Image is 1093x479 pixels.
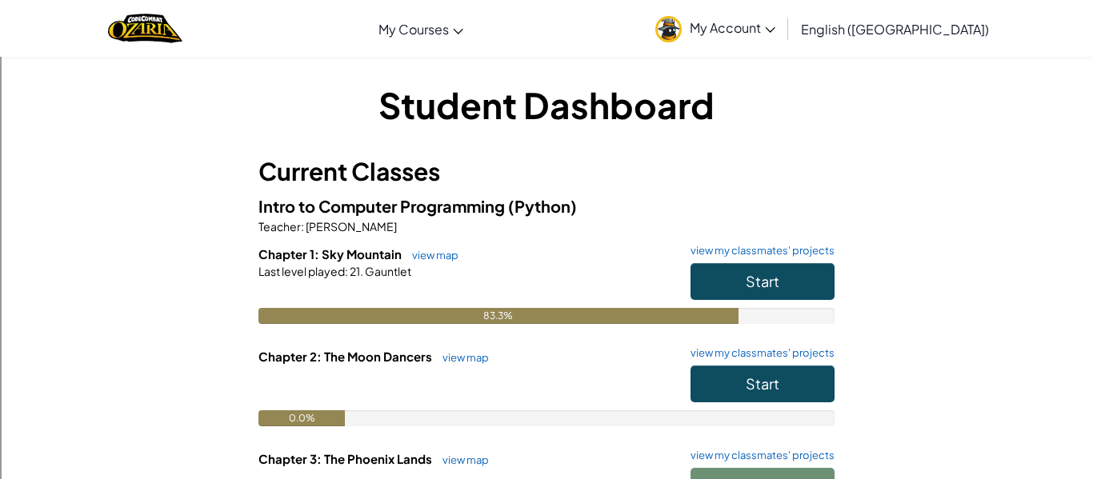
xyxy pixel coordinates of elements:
img: avatar [655,16,682,42]
span: My Account [690,19,775,36]
span: English ([GEOGRAPHIC_DATA]) [801,21,989,38]
img: Home [108,12,182,45]
span: My Courses [378,21,449,38]
a: English ([GEOGRAPHIC_DATA]) [793,7,997,50]
a: Ozaria by CodeCombat logo [108,12,182,45]
a: My Courses [370,7,471,50]
a: My Account [647,3,783,54]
